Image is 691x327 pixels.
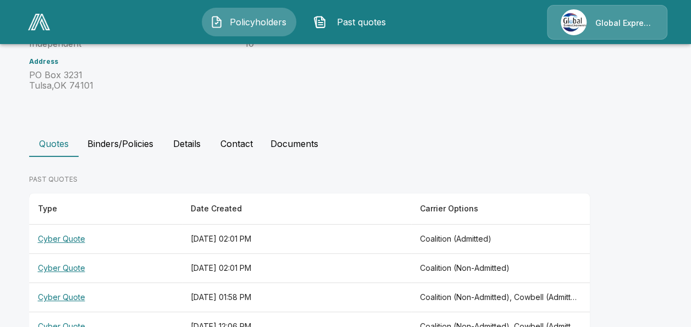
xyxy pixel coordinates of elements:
[29,58,231,66] h6: Address
[411,193,590,225] th: Carrier Options
[182,193,411,225] th: Date Created
[262,130,327,157] button: Documents
[212,130,262,157] button: Contact
[228,15,288,29] span: Policyholders
[411,254,590,283] th: Coalition (Non-Admitted)
[305,8,400,36] button: Past quotes IconPast quotes
[331,15,391,29] span: Past quotes
[29,70,231,91] p: PO Box 3231 Tulsa , OK 74101
[29,254,182,283] th: Cyber Quote
[28,14,50,30] img: AA Logo
[29,130,79,157] button: Quotes
[411,225,590,254] th: Coalition (Admitted)
[182,225,411,254] th: [DATE] 02:01 PM
[29,193,182,225] th: Type
[79,130,162,157] button: Binders/Policies
[182,254,411,283] th: [DATE] 02:01 PM
[182,283,411,312] th: [DATE] 01:58 PM
[202,8,296,36] button: Policyholders IconPolicyholders
[29,130,662,157] div: policyholder tabs
[313,15,327,29] img: Past quotes Icon
[411,283,590,312] th: Coalition (Non-Admitted), Cowbell (Admitted), Cowbell (Non-Admitted), CFC (Admitted), Tokio Marin...
[162,130,212,157] button: Details
[29,225,182,254] th: Cyber Quote
[210,15,223,29] img: Policyholders Icon
[29,283,182,312] th: Cyber Quote
[29,175,590,184] p: PAST QUOTES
